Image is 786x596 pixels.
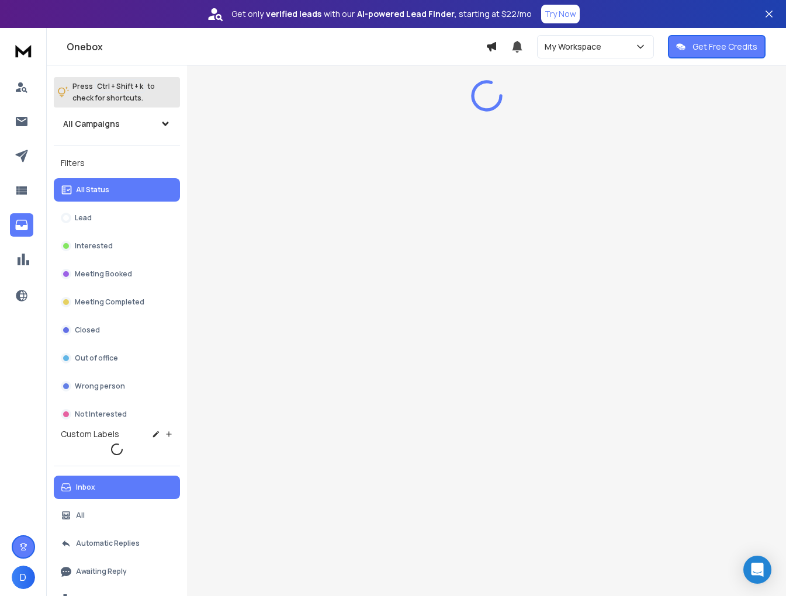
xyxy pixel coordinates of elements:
button: Try Now [541,5,580,23]
div: Open Intercom Messenger [743,556,771,584]
button: D [12,566,35,589]
p: My Workspace [545,41,606,53]
p: Get only with our starting at $22/mo [231,8,532,20]
strong: verified leads [266,8,321,20]
strong: AI-powered Lead Finder, [357,8,456,20]
button: Get Free Credits [668,35,766,58]
h1: Onebox [67,40,486,54]
p: Try Now [545,8,576,20]
img: logo [12,40,35,61]
p: Get Free Credits [692,41,757,53]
